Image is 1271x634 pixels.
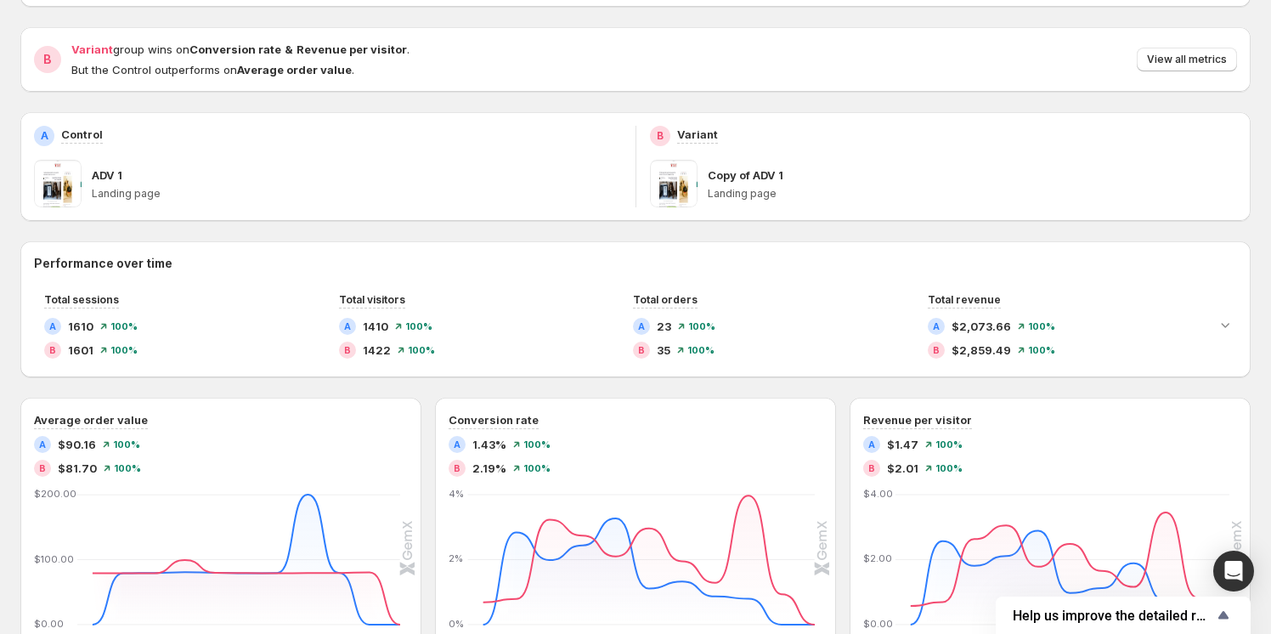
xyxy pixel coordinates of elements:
[657,342,670,359] span: 35
[339,293,405,306] span: Total visitors
[58,460,97,477] span: $81.70
[887,436,918,453] span: $1.47
[34,255,1237,272] h2: Performance over time
[863,488,893,500] text: $4.00
[1028,345,1055,355] span: 100 %
[39,439,46,450] h2: A
[863,411,972,428] h3: Revenue per visitor
[633,293,698,306] span: Total orders
[363,318,388,335] span: 1410
[449,618,464,630] text: 0%
[472,460,506,477] span: 2.19%
[114,463,141,473] span: 100 %
[688,321,715,331] span: 100 %
[472,436,506,453] span: 1.43%
[952,342,1011,359] span: $2,859.49
[935,439,963,450] span: 100 %
[868,463,875,473] h2: B
[92,187,622,201] p: Landing page
[1028,321,1055,331] span: 100 %
[49,345,56,355] h2: B
[34,553,74,565] text: $100.00
[454,463,460,473] h2: B
[34,160,82,207] img: ADV 1
[408,345,435,355] span: 100 %
[887,460,918,477] span: $2.01
[285,42,293,56] strong: &
[1213,313,1237,337] button: Expand chart
[344,321,351,331] h2: A
[708,167,783,184] p: Copy of ADV 1
[933,321,940,331] h2: A
[113,439,140,450] span: 100 %
[863,618,893,630] text: $0.00
[523,463,551,473] span: 100 %
[237,63,352,76] strong: Average order value
[657,318,671,335] span: 23
[928,293,1001,306] span: Total revenue
[449,411,539,428] h3: Conversion rate
[1013,608,1213,624] span: Help us improve the detailed report for A/B campaigns
[1137,48,1237,71] button: View all metrics
[449,488,464,500] text: 4%
[68,342,93,359] span: 1601
[863,552,892,564] text: $2.00
[58,436,96,453] span: $90.16
[952,318,1011,335] span: $2,073.66
[44,293,119,306] span: Total sessions
[34,618,64,630] text: $0.00
[933,345,940,355] h2: B
[868,439,875,450] h2: A
[344,345,351,355] h2: B
[935,463,963,473] span: 100 %
[454,439,460,450] h2: A
[523,439,551,450] span: 100 %
[1147,53,1227,66] span: View all metrics
[449,552,463,564] text: 2%
[638,321,645,331] h2: A
[110,345,138,355] span: 100 %
[71,42,410,56] span: group wins on .
[363,342,391,359] span: 1422
[68,318,93,335] span: 1610
[49,321,56,331] h2: A
[39,463,46,473] h2: B
[189,42,281,56] strong: Conversion rate
[71,42,113,56] span: Variant
[71,63,354,76] span: But the Control outperforms on .
[405,321,432,331] span: 100 %
[34,488,76,500] text: $200.00
[677,126,718,143] p: Variant
[43,51,52,68] h2: B
[92,167,122,184] p: ADV 1
[110,321,138,331] span: 100 %
[687,345,715,355] span: 100 %
[708,187,1238,201] p: Landing page
[41,129,48,143] h2: A
[657,129,664,143] h2: B
[61,126,103,143] p: Control
[297,42,407,56] strong: Revenue per visitor
[34,411,148,428] h3: Average order value
[638,345,645,355] h2: B
[1213,551,1254,592] div: Open Intercom Messenger
[650,160,698,207] img: Copy of ADV 1
[1013,605,1234,626] button: Show survey - Help us improve the detailed report for A/B campaigns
